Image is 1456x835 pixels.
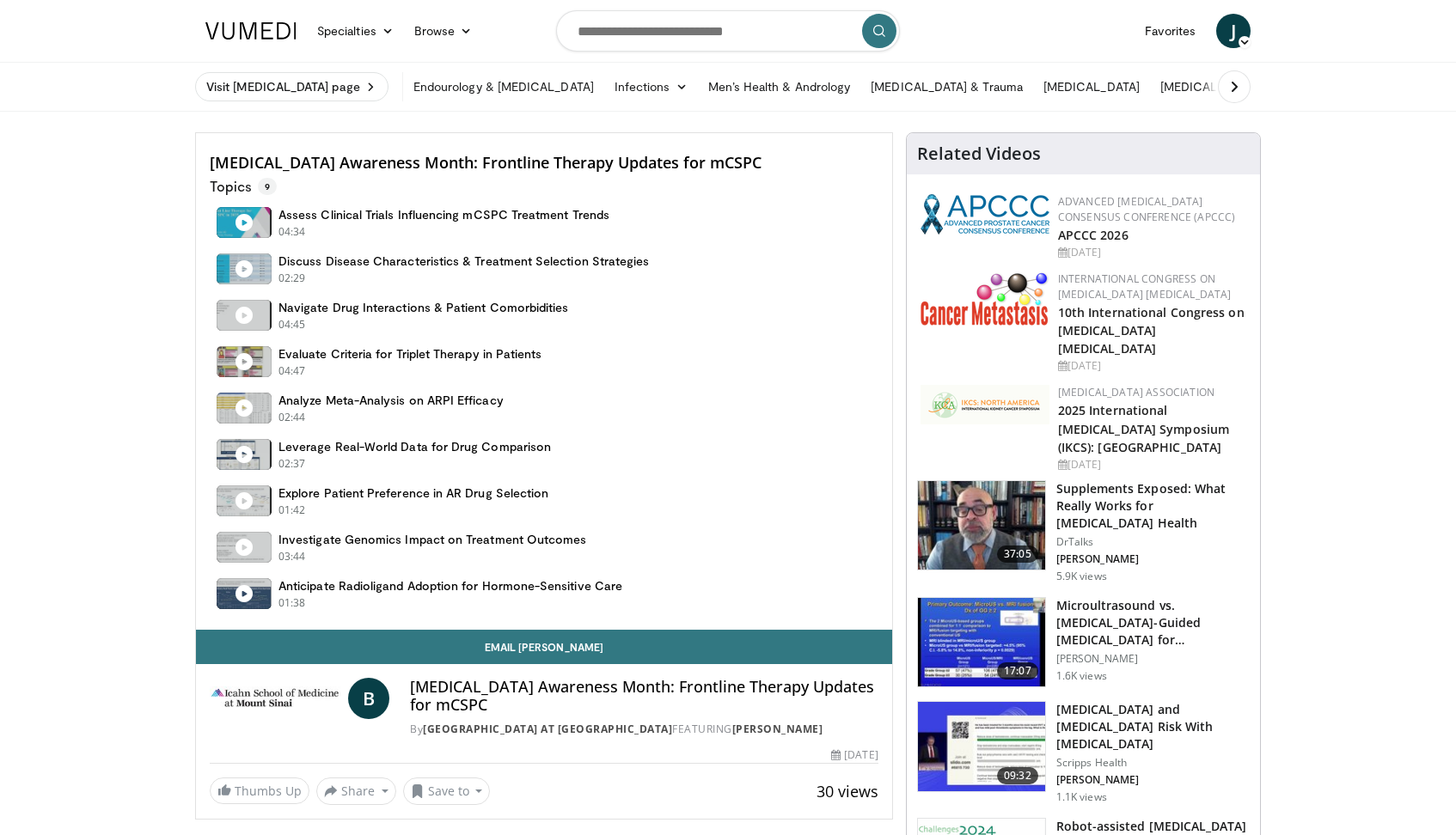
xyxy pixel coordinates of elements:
a: [GEOGRAPHIC_DATA] at [GEOGRAPHIC_DATA] [423,722,672,736]
h3: [MEDICAL_DATA] and [MEDICAL_DATA] Risk With [MEDICAL_DATA] [1056,701,1250,753]
a: [PERSON_NAME] [732,722,823,736]
p: [PERSON_NAME] [1056,652,1250,666]
h4: Discuss Disease Characteristics & Treatment Selection Strategies [278,253,649,269]
a: International Congress on [MEDICAL_DATA] [MEDICAL_DATA] [1058,271,1232,302]
a: Browse [404,14,483,48]
a: 10th International Congress on [MEDICAL_DATA] [MEDICAL_DATA] [1058,304,1245,357]
p: 1.1K views [1056,790,1107,804]
h4: Explore Patient Preference in AR Drug Selection [278,485,548,501]
h4: Related Videos [917,143,1041,164]
a: 17:07 Microultrasound vs. [MEDICAL_DATA]-Guided [MEDICAL_DATA] for [MEDICAL_DATA] Diagnosis … [PE... [917,597,1250,688]
p: 02:29 [278,271,306,286]
h4: Leverage Real-World Data for Drug Comparison [278,439,551,454]
h4: Evaluate Criteria for Triplet Therapy in Patients [278,346,541,362]
img: VuMedi Logo [205,22,297,40]
p: 5.9K views [1056,570,1107,583]
p: 04:34 [278,224,306,240]
h4: [MEDICAL_DATA] Awareness Month: Frontline Therapy Updates for mCSPC [210,154,878,173]
p: 04:47 [278,363,306,379]
div: By FEATURING [410,722,878,737]
img: 92ba7c40-df22-45a2-8e3f-1ca017a3d5ba.png.150x105_q85_autocrop_double_scale_upscale_version-0.2.png [921,194,1049,235]
h4: Investigate Genomics Impact on Treatment Outcomes [278,532,586,547]
p: 02:44 [278,410,306,425]
a: APCCC 2026 [1058,227,1129,243]
span: 09:32 [997,767,1038,784]
a: Advanced [MEDICAL_DATA] Consensus Conference (APCCC) [1058,194,1236,224]
a: 09:32 [MEDICAL_DATA] and [MEDICAL_DATA] Risk With [MEDICAL_DATA] Scripps Health [PERSON_NAME] 1.1... [917,701,1250,804]
h3: Microultrasound vs. [MEDICAL_DATA]-Guided [MEDICAL_DATA] for [MEDICAL_DATA] Diagnosis … [1056,597,1250,649]
img: 11abbcd4-a476-4be7-920b-41eb594d8390.150x105_q85_crop-smart_upscale.jpg [918,702,1045,791]
h4: Navigate Drug Interactions & Patient Comorbidities [278,300,569,315]
img: 649d3fc0-5ee3-4147-b1a3-955a692e9799.150x105_q85_crop-smart_upscale.jpg [918,481,1045,570]
p: Topics [210,178,277,195]
p: 02:37 [278,456,306,472]
h4: Assess Clinical Trials Influencing mCSPC Treatment Trends [278,207,609,222]
h3: Supplements Exposed: What Really Works for [MEDICAL_DATA] Health [1056,480,1250,532]
a: Email [PERSON_NAME] [196,630,892,664]
span: 30 views [817,781,878,801]
a: 37:05 Supplements Exposed: What Really Works for [MEDICAL_DATA] Health DrTalks [PERSON_NAME] 5.9K... [917,480,1250,583]
button: Share [316,777,396,805]
a: Infections [604,70,698,104]
p: 01:42 [278,503,306,518]
p: 1.6K views [1056,669,1107,683]
a: [MEDICAL_DATA] & Trauma [860,70,1033,104]
a: Men’s Health & Andrology [698,70,861,104]
div: [DATE] [831,747,878,763]
p: DrTalks [1056,535,1250,549]
img: fca7e709-d275-4aeb-92d8-8ddafe93f2a6.png.150x105_q85_autocrop_double_scale_upscale_version-0.2.png [921,385,1049,424]
a: 2025 International [MEDICAL_DATA] Symposium (IKCS): [GEOGRAPHIC_DATA] [1058,402,1229,454]
h4: Anticipate Radioligand Adoption for Hormone-Sensitive Care [278,578,622,594]
a: Specialties [307,14,404,48]
span: 17:07 [997,662,1038,680]
p: [PERSON_NAME] [1056,773,1250,787]
p: 03:44 [278,549,306,564]
input: Search topics, interventions [556,10,900,52]
div: [DATE] [1058,358,1246,374]
a: Thumbs Up [210,777,309,804]
span: 37:05 [997,545,1038,563]
span: 9 [258,178,277,195]
div: [DATE] [1058,245,1246,260]
a: Endourology & [MEDICAL_DATA] [403,70,604,104]
a: Favorites [1135,14,1206,48]
button: Save to [403,777,491,805]
p: 01:38 [278,595,306,611]
h4: Analyze Meta-Analysis on ARPI Efficacy [278,393,504,408]
a: [MEDICAL_DATA] & Reconstructive Pelvic Surgery [1150,70,1448,104]
a: Visit [MEDICAL_DATA] page [195,72,388,101]
div: [DATE] [1058,457,1246,472]
a: [MEDICAL_DATA] Association [1058,385,1214,399]
img: d0371492-b5bc-4101-bdcb-0105177cfd27.150x105_q85_crop-smart_upscale.jpg [918,598,1045,687]
h4: [MEDICAL_DATA] Awareness Month: Frontline Therapy Updates for mCSPC [410,678,878,715]
img: 6ff8bc22-9509-4454-a4f8-ac79dd3b8976.png.150x105_q85_autocrop_double_scale_upscale_version-0.2.png [921,271,1049,326]
img: Icahn School of Medicine at Mount Sinai [210,678,341,719]
p: [PERSON_NAME] [1056,552,1250,566]
a: J [1216,14,1251,48]
p: Scripps Health [1056,756,1250,770]
p: 04:45 [278,317,306,332]
a: B [348,678,389,719]
a: [MEDICAL_DATA] [1033,70,1150,104]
